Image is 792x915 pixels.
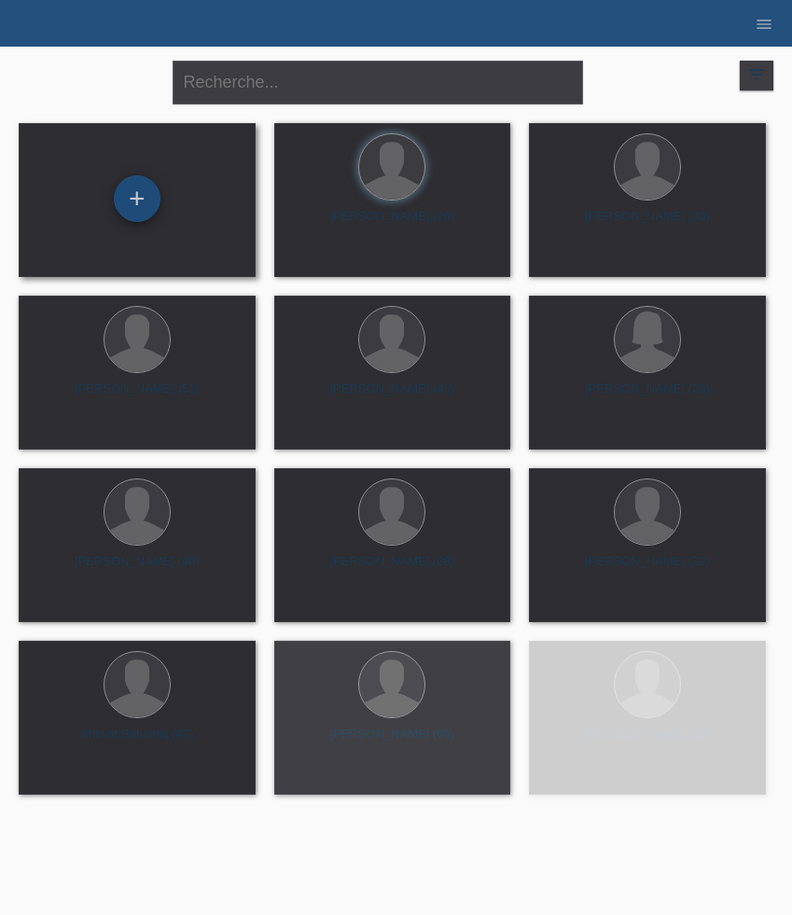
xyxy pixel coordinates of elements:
[115,183,160,215] div: Enregistrer le client
[289,381,496,411] div: [PERSON_NAME] (43)
[34,554,241,584] div: [PERSON_NAME] (40)
[745,18,783,29] a: menu
[34,381,241,411] div: [PERSON_NAME] (51)
[289,727,496,756] div: [PERSON_NAME] (60)
[289,209,496,239] div: [PERSON_NAME] (26)
[755,15,773,34] i: menu
[173,61,583,104] input: Recherche...
[544,381,751,411] div: [PERSON_NAME] (39)
[544,727,751,756] div: [PERSON_NAME] (25)
[746,64,767,85] i: filter_list
[544,554,751,584] div: [PERSON_NAME] (32)
[544,209,751,239] div: [PERSON_NAME] (30)
[34,727,241,756] div: Xhevat Batushaj (47)
[289,554,496,584] div: [PERSON_NAME] (28)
